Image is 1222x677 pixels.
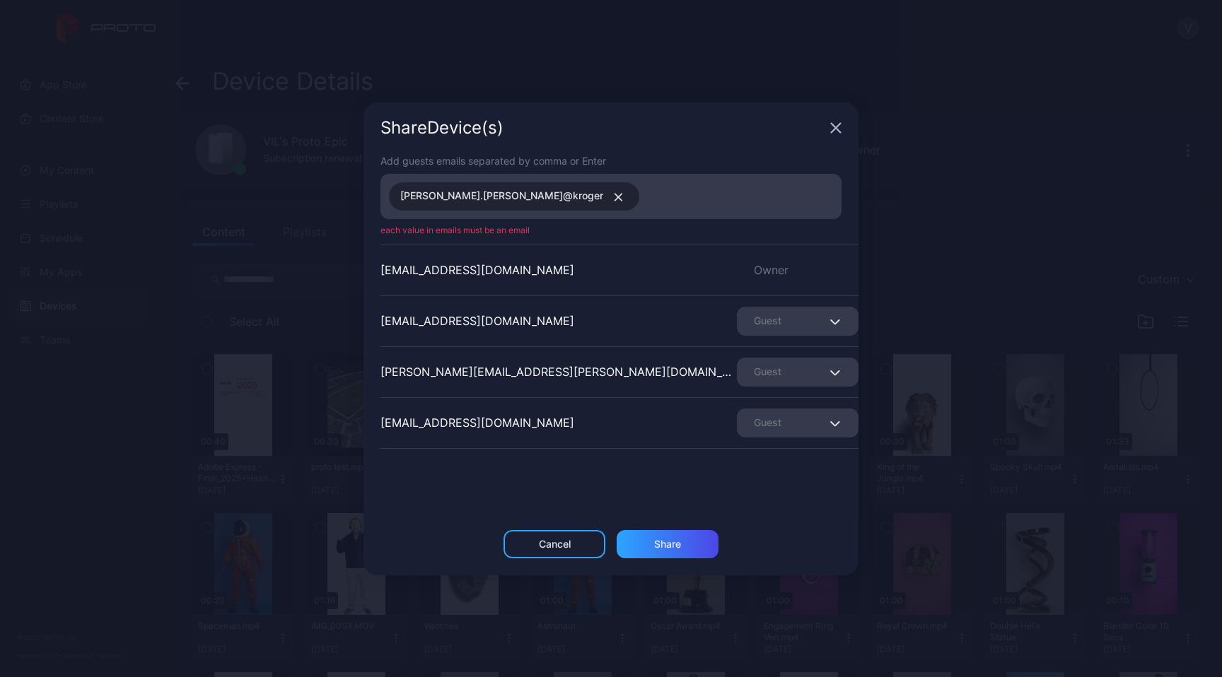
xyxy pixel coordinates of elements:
[737,261,859,278] div: Owner
[380,153,842,168] div: Add guests emails separated by comma or Enter
[380,261,574,278] div: [EMAIL_ADDRESS][DOMAIN_NAME]
[400,187,603,206] span: [PERSON_NAME].[PERSON_NAME]@kroger
[539,538,571,550] div: Cancel
[504,530,605,558] button: Cancel
[737,408,859,437] button: Guest
[654,538,681,550] div: Share
[363,225,859,236] div: each value in emails must be an email
[380,119,825,136] div: Share Device (s)
[737,307,859,336] button: Guest
[737,358,859,387] button: Guest
[617,530,718,558] button: Share
[380,312,574,329] div: [EMAIL_ADDRESS][DOMAIN_NAME]
[380,363,737,380] div: [PERSON_NAME][EMAIL_ADDRESS][PERSON_NAME][DOMAIN_NAME]
[380,414,574,431] div: [EMAIL_ADDRESS][DOMAIN_NAME]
